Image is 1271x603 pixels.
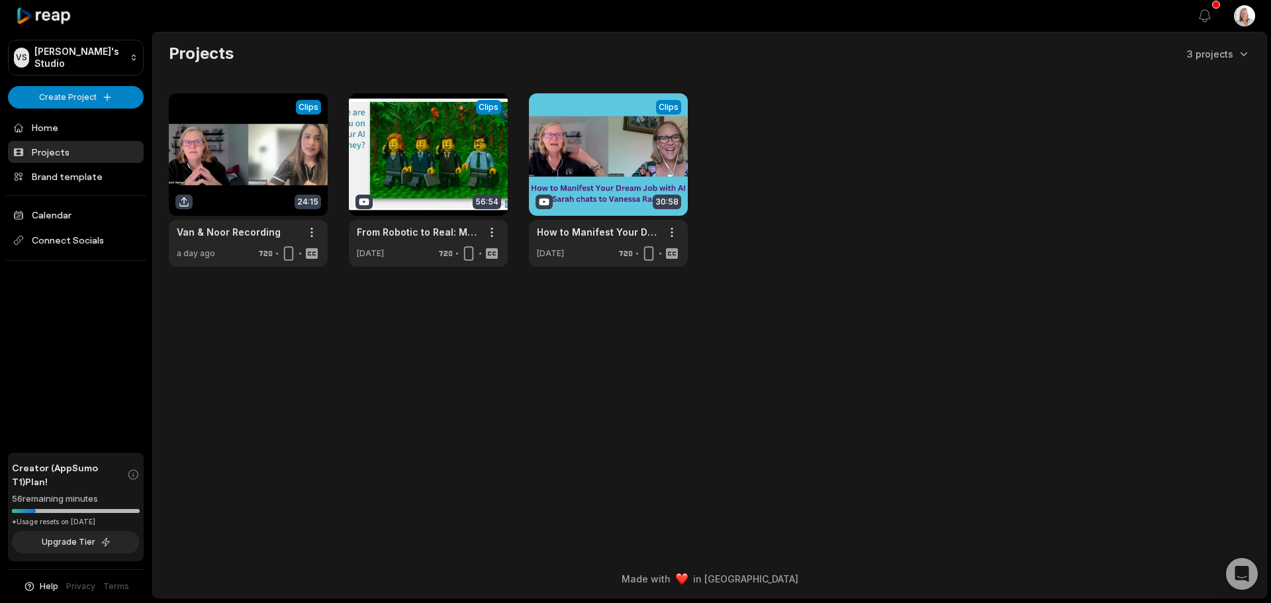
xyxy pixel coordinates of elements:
a: Calendar [8,204,144,226]
button: 3 projects [1187,47,1250,61]
button: Help [23,580,58,592]
button: Upgrade Tier [12,531,140,553]
div: Made with in [GEOGRAPHIC_DATA] [165,572,1254,586]
span: Creator (AppSumo T1) Plan! [12,461,127,488]
span: Help [40,580,58,592]
a: Privacy [66,580,95,592]
div: *Usage resets on [DATE] [12,517,140,527]
div: 56 remaining minutes [12,492,140,506]
a: Brand template [8,165,144,187]
div: Open Intercom Messenger [1226,558,1258,590]
a: Projects [8,141,144,163]
a: From Robotic to Real: Making AI Sound Like YouA Talk by [PERSON_NAME] [357,225,479,239]
span: Connect Socials [8,228,144,252]
a: Terms [103,580,129,592]
button: Create Project [8,86,144,109]
img: heart emoji [676,573,688,585]
h2: Projects [169,43,234,64]
a: Van & Noor Recording [177,225,281,239]
p: [PERSON_NAME]'s Studio [34,46,124,70]
div: VS [14,48,29,68]
a: Home [8,116,144,138]
a: How to Manifest Your Dream Job with AI – [PERSON_NAME] chats to [PERSON_NAME] [537,225,659,239]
